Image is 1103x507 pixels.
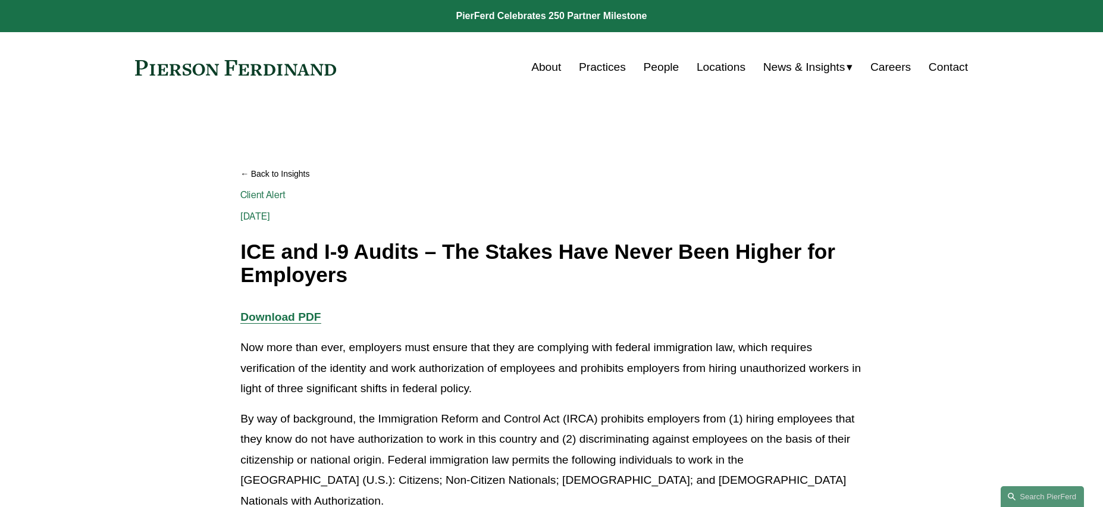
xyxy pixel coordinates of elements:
[870,56,911,79] a: Careers
[763,57,845,78] span: News & Insights
[763,56,853,79] a: folder dropdown
[697,56,745,79] a: Locations
[579,56,626,79] a: Practices
[240,164,863,184] a: Back to Insights
[929,56,968,79] a: Contact
[240,240,863,286] h1: ICE and I-9 Audits – The Stakes Have Never Been Higher for Employers
[1001,486,1084,507] a: Search this site
[531,56,561,79] a: About
[240,189,286,201] a: Client Alert
[240,311,321,323] a: Download PDF
[240,337,863,399] p: Now more than ever, employers must ensure that they are complying with federal immigration law, w...
[644,56,679,79] a: People
[240,211,270,222] span: [DATE]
